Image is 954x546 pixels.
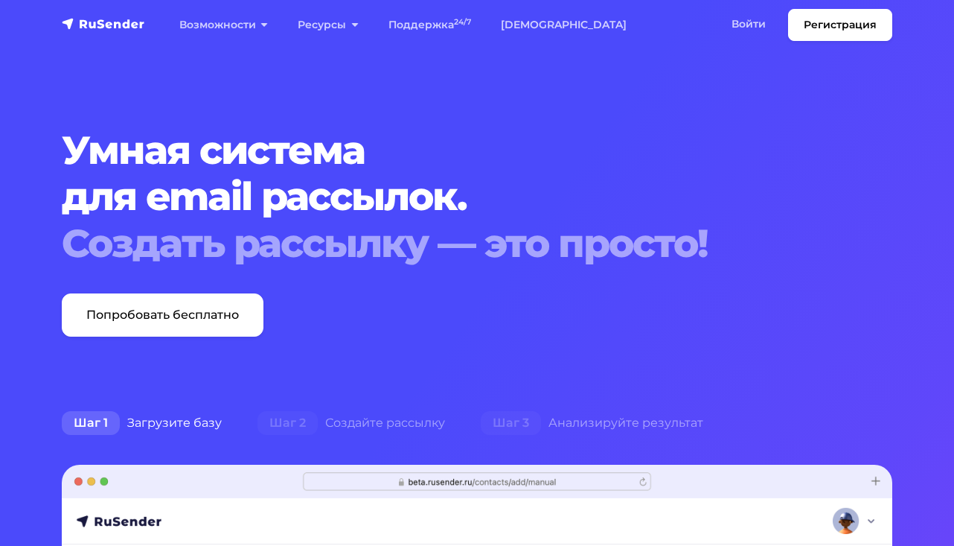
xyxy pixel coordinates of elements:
[481,411,541,435] span: Шаг 3
[62,127,892,267] h1: Умная система для email рассылок.
[717,9,781,39] a: Войти
[240,408,463,438] div: Создайте рассылку
[283,10,373,40] a: Ресурсы
[62,411,120,435] span: Шаг 1
[62,16,145,31] img: RuSender
[463,408,721,438] div: Анализируйте результат
[62,220,892,267] div: Создать рассылку — это просто!
[374,10,486,40] a: Поддержка24/7
[164,10,283,40] a: Возможности
[44,408,240,438] div: Загрузите базу
[454,17,471,27] sup: 24/7
[486,10,641,40] a: [DEMOGRAPHIC_DATA]
[62,293,263,337] a: Попробовать бесплатно
[788,9,892,41] a: Регистрация
[257,411,318,435] span: Шаг 2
